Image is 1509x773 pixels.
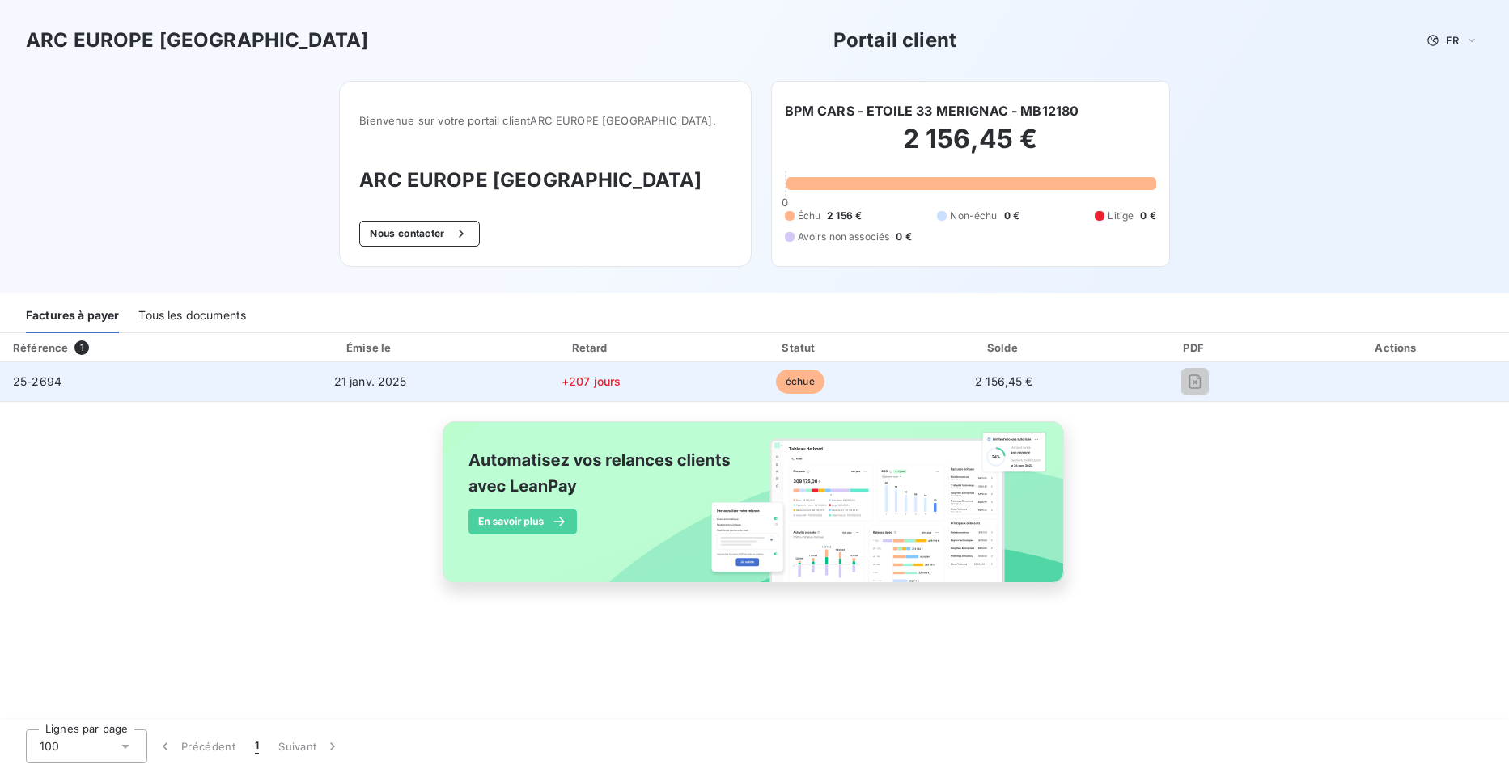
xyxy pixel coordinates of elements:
span: 1 [255,738,259,754]
div: Actions [1289,340,1506,356]
span: 0 [782,196,788,209]
span: 21 janv. 2025 [334,374,407,388]
span: 0 € [1140,209,1155,223]
button: Nous contacter [359,221,479,247]
div: Émise le [258,340,481,356]
div: Référence [13,341,68,354]
span: Échu [798,209,821,223]
span: Litige [1108,209,1134,223]
h3: ARC EUROPE [GEOGRAPHIC_DATA] [359,166,731,195]
h3: ARC EUROPE [GEOGRAPHIC_DATA] [26,26,368,55]
span: FR [1446,34,1459,47]
span: 25-2694 [13,374,61,388]
div: Statut [700,340,900,356]
span: 0 € [896,230,911,244]
div: Factures à payer [26,299,119,333]
span: Bienvenue sur votre portail client ARC EUROPE [GEOGRAPHIC_DATA] . [359,114,731,127]
button: 1 [245,729,269,763]
span: Avoirs non associés [798,230,890,244]
span: 1 [74,340,89,355]
button: Précédent [147,729,245,763]
span: échue [776,370,824,394]
h3: Portail client [833,26,956,55]
div: Retard [489,340,693,356]
div: Solde [906,340,1101,356]
h6: BPM CARS - ETOILE 33 MERIGNAC - MB12180 [785,101,1079,120]
span: 0 € [1004,209,1019,223]
span: +207 jours [562,374,621,388]
span: 2 156 € [827,209,862,223]
span: 100 [40,738,59,754]
span: Non-échu [950,209,997,223]
span: 2 156,45 € [975,374,1033,388]
div: PDF [1108,340,1282,356]
button: Suivant [269,729,350,763]
img: banner [428,412,1082,610]
div: Tous les documents [138,299,246,333]
h2: 2 156,45 € [785,123,1156,171]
